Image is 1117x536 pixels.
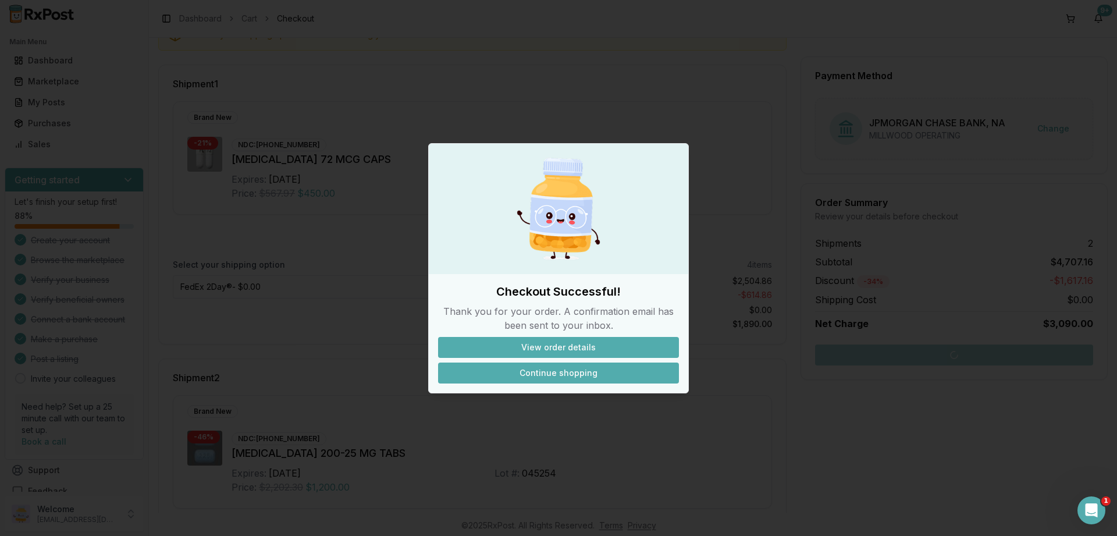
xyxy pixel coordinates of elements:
button: Continue shopping [438,363,679,384]
h2: Checkout Successful! [438,283,679,300]
iframe: Intercom live chat [1077,496,1105,524]
p: Thank you for your order. A confirmation email has been sent to your inbox. [438,304,679,332]
button: View order details [438,337,679,358]
img: Happy Pill Bottle [503,153,614,265]
span: 1 [1101,496,1111,506]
